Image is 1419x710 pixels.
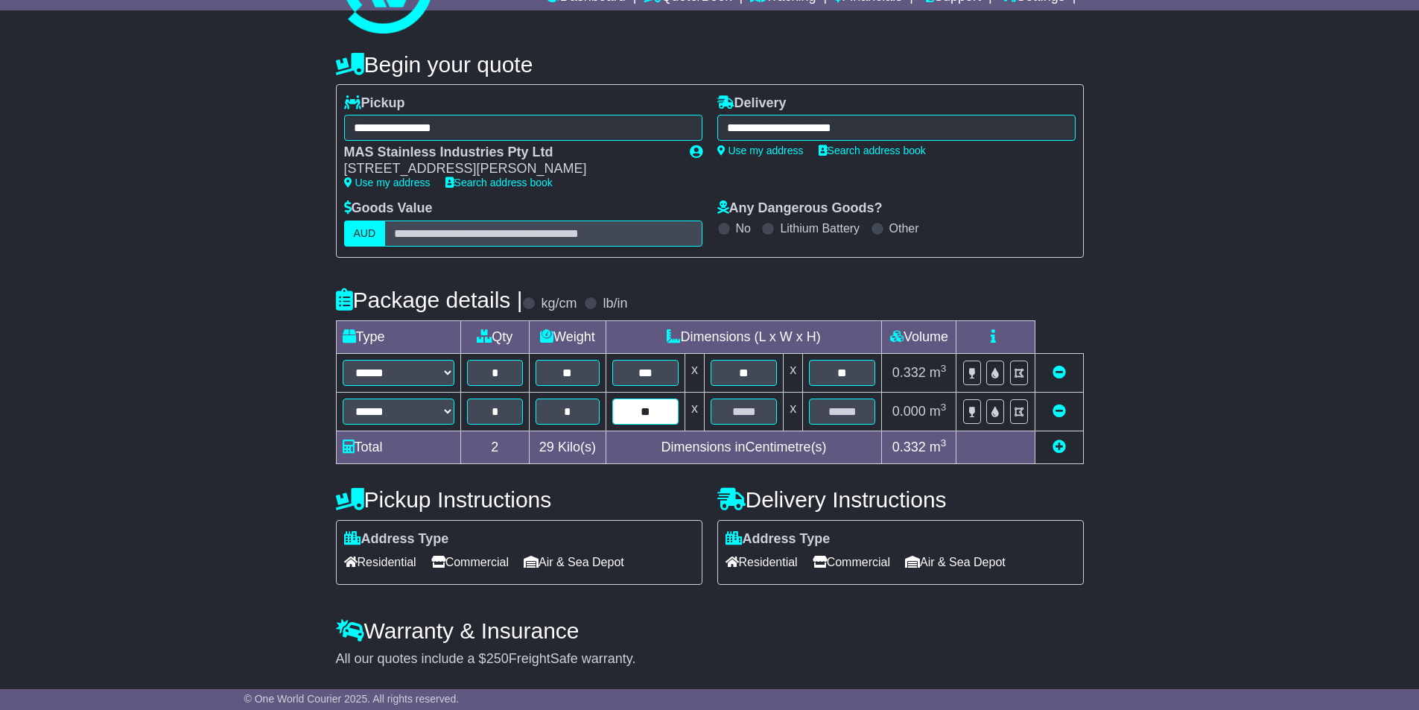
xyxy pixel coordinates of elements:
[892,440,926,454] span: 0.332
[717,145,804,156] a: Use my address
[685,353,704,392] td: x
[1053,440,1066,454] a: Add new item
[930,365,947,380] span: m
[892,404,926,419] span: 0.000
[905,551,1006,574] span: Air & Sea Depot
[486,651,509,666] span: 250
[930,404,947,419] span: m
[344,200,433,217] label: Goods Value
[460,431,530,463] td: 2
[431,551,509,574] span: Commercial
[336,320,460,353] td: Type
[726,551,798,574] span: Residential
[1053,404,1066,419] a: Remove this item
[941,437,947,448] sup: 3
[941,363,947,374] sup: 3
[460,320,530,353] td: Qty
[539,440,554,454] span: 29
[336,651,1084,668] div: All our quotes include a $ FreightSafe warranty.
[336,618,1084,643] h4: Warranty & Insurance
[882,320,956,353] td: Volume
[244,693,460,705] span: © One World Courier 2025. All rights reserved.
[717,487,1084,512] h4: Delivery Instructions
[784,392,803,431] td: x
[1053,365,1066,380] a: Remove this item
[813,551,890,574] span: Commercial
[344,221,386,247] label: AUD
[819,145,926,156] a: Search address book
[344,95,405,112] label: Pickup
[717,200,883,217] label: Any Dangerous Goods?
[717,95,787,112] label: Delivery
[603,296,627,312] label: lb/in
[336,52,1084,77] h4: Begin your quote
[736,221,751,235] label: No
[344,177,431,188] a: Use my address
[784,353,803,392] td: x
[780,221,860,235] label: Lithium Battery
[726,531,831,548] label: Address Type
[344,551,416,574] span: Residential
[892,365,926,380] span: 0.332
[941,402,947,413] sup: 3
[336,487,702,512] h4: Pickup Instructions
[606,431,882,463] td: Dimensions in Centimetre(s)
[445,177,553,188] a: Search address book
[344,531,449,548] label: Address Type
[344,161,675,177] div: [STREET_ADDRESS][PERSON_NAME]
[524,551,624,574] span: Air & Sea Depot
[336,431,460,463] td: Total
[344,145,675,161] div: MAS Stainless Industries Pty Ltd
[606,320,882,353] td: Dimensions (L x W x H)
[889,221,919,235] label: Other
[530,431,606,463] td: Kilo(s)
[530,320,606,353] td: Weight
[541,296,577,312] label: kg/cm
[336,288,523,312] h4: Package details |
[685,392,704,431] td: x
[930,440,947,454] span: m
